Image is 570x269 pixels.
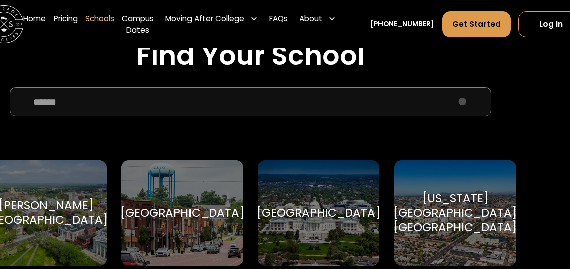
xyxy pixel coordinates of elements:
a: Get Started [442,11,511,37]
div: About [299,13,322,24]
div: [GEOGRAPHIC_DATA] [257,206,381,220]
a: Campus Dates [122,5,154,44]
div: Moving After College [165,13,244,24]
a: Go to selected school [258,160,379,266]
div: [US_STATE][GEOGRAPHIC_DATA] ([GEOGRAPHIC_DATA]) [388,191,522,234]
div: [GEOGRAPHIC_DATA] [120,206,244,220]
a: Pricing [54,5,78,44]
a: Go to selected school [394,160,516,266]
a: Go to selected school [121,160,243,266]
a: [PHONE_NUMBER] [370,19,434,29]
a: FAQs [269,5,288,44]
div: Moving After College [162,5,262,32]
a: Schools [85,5,114,44]
div: About [296,5,340,32]
a: Home [23,5,46,44]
